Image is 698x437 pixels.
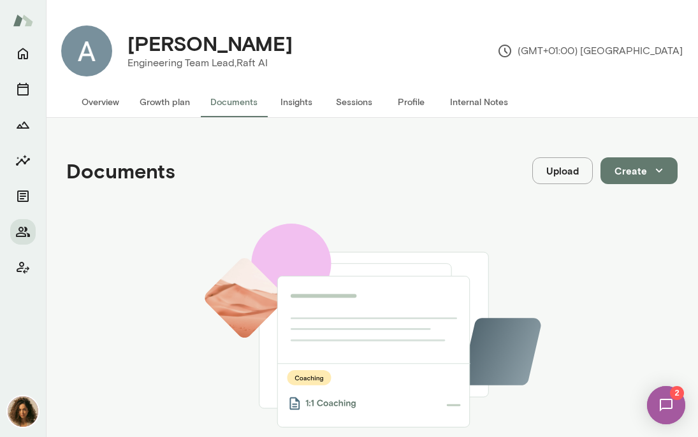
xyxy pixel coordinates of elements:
button: Growth Plan [10,112,36,138]
button: Create [600,157,678,184]
button: Upload [532,157,593,184]
button: Documents [200,87,268,117]
button: Client app [10,255,36,280]
button: Sessions [10,76,36,102]
button: Home [10,41,36,66]
button: Profile [382,87,440,117]
img: Mento [13,8,33,32]
img: empty [201,224,543,427]
h4: Documents [66,159,175,183]
button: Insights [268,87,325,117]
button: Internal Notes [440,87,518,117]
p: Engineering Team Lead, Raft AI [127,55,293,71]
button: Sessions [325,87,382,117]
img: Akarsh Khatagalli [61,25,112,76]
img: Najla Elmachtoub [8,396,38,427]
button: Documents [10,183,36,209]
button: Growth plan [129,87,200,117]
p: (GMT+01:00) [GEOGRAPHIC_DATA] [497,43,683,59]
button: Members [10,219,36,245]
button: Overview [71,87,129,117]
button: Insights [10,148,36,173]
h4: [PERSON_NAME] [127,31,293,55]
